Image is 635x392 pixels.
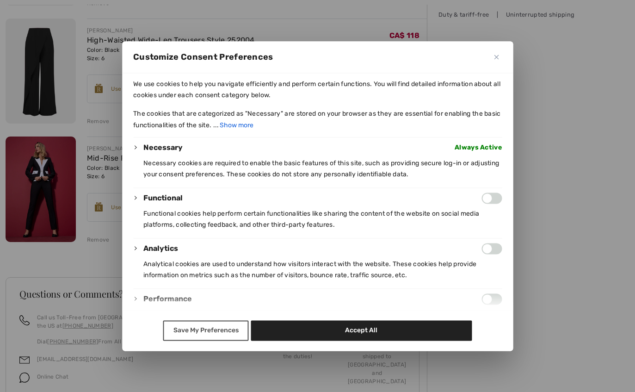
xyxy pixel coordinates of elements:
[491,51,502,62] button: Close
[481,243,502,254] input: Enable Analytics
[122,41,513,351] div: Customize Consent Preferences
[133,51,273,62] span: Customize Consent Preferences
[143,259,502,281] p: Analytical cookies are used to understand how visitors interact with the website. These cookies h...
[143,208,502,230] p: Functional cookies help perform certain functionalities like sharing the content of the website o...
[143,142,183,153] button: Necessary
[133,79,502,101] p: We use cookies to help you navigate efficiently and perform certain functions. You will find deta...
[143,193,183,204] button: Functional
[251,320,472,341] button: Accept All
[163,320,249,341] button: Save My Preferences
[481,193,502,204] input: Enable Functional
[133,108,502,131] p: The cookies that are categorized as "Necessary" are stored on your browser as they are essential ...
[455,142,502,153] span: Always Active
[494,55,499,59] img: Close
[143,158,502,180] p: Necessary cookies are required to enable the basic features of this site, such as providing secur...
[219,119,254,131] button: Show more
[143,243,178,254] button: Analytics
